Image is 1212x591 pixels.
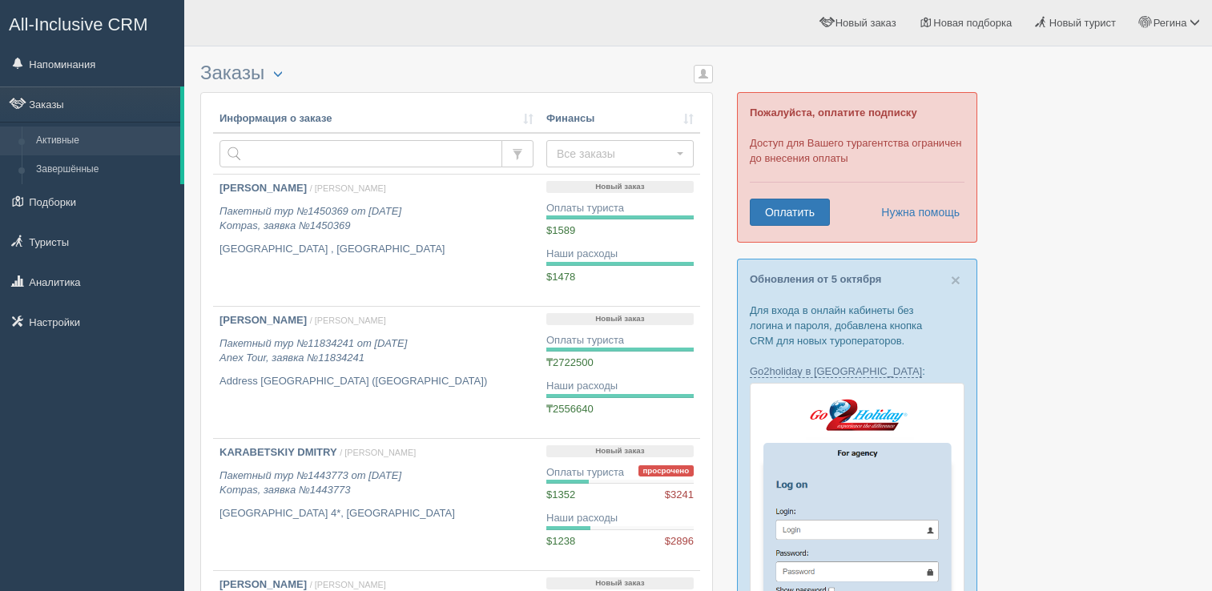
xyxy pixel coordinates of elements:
a: Go2holiday в [GEOGRAPHIC_DATA] [750,365,922,378]
p: Address [GEOGRAPHIC_DATA] ([GEOGRAPHIC_DATA]) [219,374,534,389]
span: Регина [1154,17,1187,29]
span: Новый заказ [836,17,896,29]
a: Информация о заказе [219,111,534,127]
p: Новый заказ [546,577,694,589]
span: / [PERSON_NAME] [310,316,386,325]
p: Новый заказ [546,445,694,457]
b: [PERSON_NAME] [219,182,307,194]
a: Нужна помощь [871,199,960,226]
b: [PERSON_NAME] [219,314,307,326]
span: $1478 [546,271,575,283]
i: Пакетный тур №1443773 от [DATE] Kompas, заявка №1443773 [219,469,401,497]
a: [PERSON_NAME] / [PERSON_NAME] Пакетный тур №11834241 от [DATE]Anex Tour, заявка №11834241 Address... [213,307,540,438]
p: Новый заказ [546,313,694,325]
span: $1589 [546,224,575,236]
b: Пожалуйста, оплатите подписку [750,107,917,119]
a: Обновления от 5 октября [750,273,881,285]
span: $3241 [665,488,694,503]
div: Доступ для Вашего турагентства ограничен до внесения оплаты [737,92,977,243]
div: Оплаты туриста [546,333,694,348]
span: × [951,271,960,289]
i: Пакетный тур №11834241 от [DATE] Anex Tour, заявка №11834241 [219,337,407,364]
span: Новая подборка [933,17,1012,29]
span: Новый турист [1049,17,1116,29]
input: Поиск по номеру заказа, ФИО или паспорту туриста [219,140,502,167]
span: ₸2722500 [546,356,594,368]
p: Для входа в онлайн кабинеты без логина и пароля, добавлена кнопка CRM для новых туроператоров. [750,303,964,348]
a: Завершённые [29,155,180,184]
p: [GEOGRAPHIC_DATA] , [GEOGRAPHIC_DATA] [219,242,534,257]
p: [GEOGRAPHIC_DATA] 4*, [GEOGRAPHIC_DATA] [219,506,534,521]
button: Все заказы [546,140,694,167]
span: просрочено [638,465,694,477]
b: [PERSON_NAME] [219,578,307,590]
span: $2896 [665,534,694,549]
span: ₸2556640 [546,403,594,415]
div: Наши расходы [546,247,694,262]
a: Финансы [546,111,694,127]
h3: Заказы [200,62,713,84]
span: $1352 [546,488,575,501]
a: Активные [29,127,180,155]
span: / [PERSON_NAME] [340,448,416,457]
span: $1238 [546,535,575,547]
span: / [PERSON_NAME] [310,183,386,193]
a: All-Inclusive CRM [1,1,183,45]
span: All-Inclusive CRM [9,14,148,34]
div: Наши расходы [546,379,694,394]
a: KARABETSKIY DMITRY / [PERSON_NAME] Пакетный тур №1443773 от [DATE]Kompas, заявка №1443773 [GEOGRA... [213,439,540,570]
div: Оплаты туриста [546,465,694,480]
a: Оплатить [750,199,830,226]
div: Наши расходы [546,511,694,526]
span: / [PERSON_NAME] [310,580,386,589]
b: KARABETSKIY DMITRY [219,446,337,458]
a: [PERSON_NAME] / [PERSON_NAME] Пакетный тур №1450369 от [DATE]Kompas, заявка №1450369 [GEOGRAPHIC_... [213,175,540,306]
p: Новый заказ [546,181,694,193]
p: : [750,364,964,379]
span: Все заказы [557,146,673,162]
button: Close [951,271,960,288]
div: Оплаты туриста [546,201,694,216]
i: Пакетный тур №1450369 от [DATE] Kompas, заявка №1450369 [219,205,401,232]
